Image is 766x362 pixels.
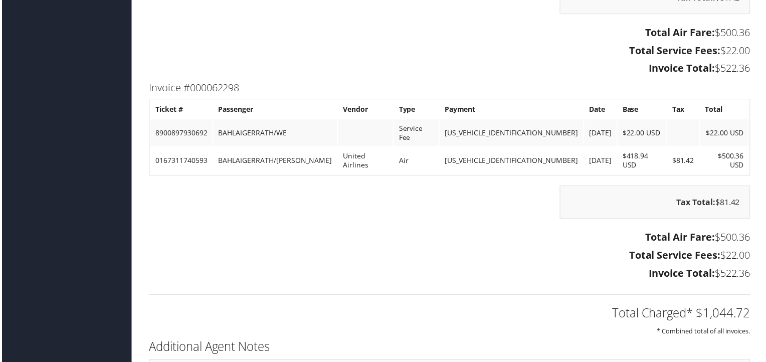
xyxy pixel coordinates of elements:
[148,232,752,246] h3: $500.36
[650,268,717,281] strong: Invoice Total:
[149,101,212,119] th: Ticket #
[338,148,393,175] td: United Airlines
[561,187,752,220] div: $81.42
[149,148,212,175] td: 0167311740593
[586,148,618,175] td: [DATE]
[338,101,393,119] th: Vendor
[148,26,752,40] h3: $500.36
[148,340,752,357] h2: Additional Agent Notes
[631,44,722,57] strong: Total Service Fees:
[678,198,717,209] strong: Tax Total:
[647,232,717,245] strong: Total Air Fare:
[619,101,668,119] th: Base
[213,101,337,119] th: Passenger
[619,148,668,175] td: $418.94 USD
[586,120,618,147] td: [DATE]
[148,268,752,282] h3: $522.36
[440,148,585,175] td: [US_VEHICLE_IDENTIFICATION_NUMBER]
[213,148,337,175] td: BAHLAIGERRATH/[PERSON_NAME]
[148,250,752,264] h3: $22.00
[669,148,701,175] td: $81.42
[702,101,751,119] th: Total
[669,101,701,119] th: Tax
[148,44,752,58] h3: $22.00
[148,306,752,323] h2: Total Charged* $1,044.72
[213,120,337,147] td: BAHLAIGERRATH/WE
[650,62,717,75] strong: Invoice Total:
[702,120,751,147] td: $22.00 USD
[148,62,752,76] h3: $522.36
[586,101,618,119] th: Date
[619,120,668,147] td: $22.00 USD
[702,148,751,175] td: $500.36 USD
[647,26,717,39] strong: Total Air Fare:
[440,120,585,147] td: [US_VEHICLE_IDENTIFICATION_NUMBER]
[631,250,722,263] strong: Total Service Fees:
[149,120,212,147] td: 8900897930692
[659,328,752,337] small: * Combined total of all invoices.
[394,148,439,175] td: Air
[394,101,439,119] th: Type
[440,101,585,119] th: Payment
[148,81,752,95] h3: Invoice #000062298
[394,120,439,147] td: Service Fee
